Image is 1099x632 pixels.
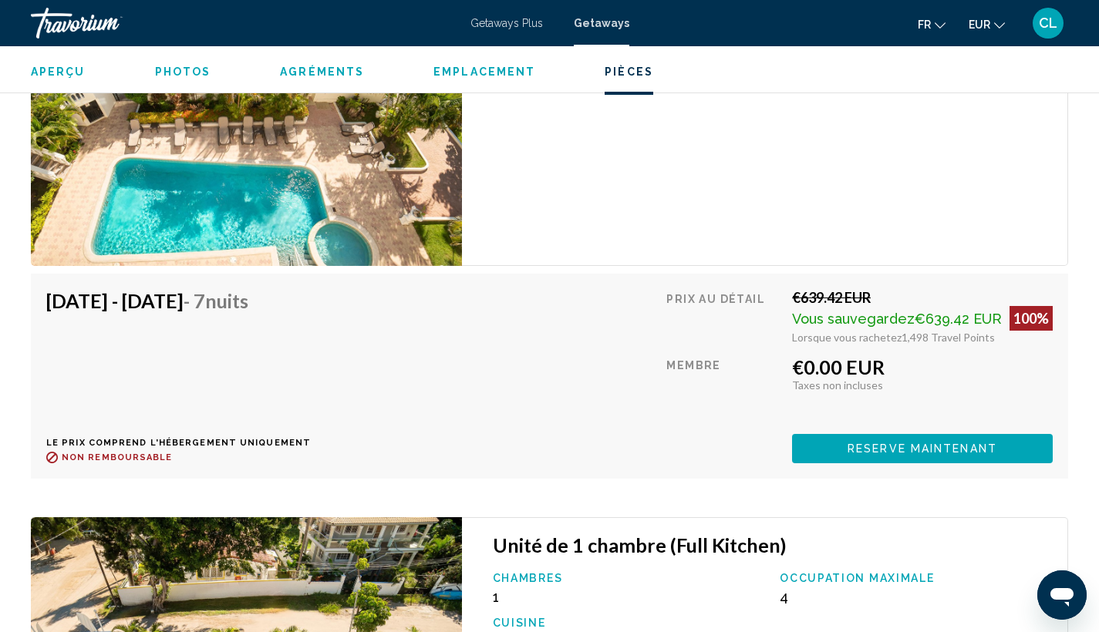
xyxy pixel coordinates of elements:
span: - 7 [184,289,248,312]
button: Emplacement [433,65,535,79]
div: 100% [1010,306,1053,331]
span: 1,498 Travel Points [902,331,995,344]
span: Pièces [605,66,653,78]
span: 1 [493,589,499,605]
span: 4 [780,589,788,605]
a: Getaways [574,17,629,29]
span: Taxes non incluses [792,378,883,392]
span: Aperçu [31,66,86,78]
p: Le prix comprend l'hébergement uniquement [46,438,311,448]
h3: Unité de 1 chambre (Full Kitchen) [493,533,1052,556]
button: Change currency [969,13,1005,35]
div: Membre [666,355,780,422]
span: Photos [155,66,211,78]
p: Cuisine [493,617,765,629]
button: User Menu [1028,7,1068,39]
p: Chambres [493,572,765,584]
span: EUR [969,18,990,31]
span: Non remboursable [62,452,173,462]
button: Aperçu [31,65,86,79]
button: Reserve maintenant [792,434,1053,462]
span: fr [918,18,931,31]
a: Travorium [31,8,455,39]
div: Prix au détail [666,289,780,344]
span: Emplacement [433,66,535,78]
button: Agréments [280,65,364,79]
button: Change language [918,13,946,35]
iframe: Bouton de lancement de la fenêtre de messagerie [1037,570,1087,620]
button: Pièces [605,65,653,79]
span: Lorsque vous rachetez [792,331,902,344]
span: Vous sauvegardez [792,311,915,327]
span: Agréments [280,66,364,78]
p: Occupation maximale [780,572,1052,584]
a: Getaways Plus [470,17,543,29]
span: Reserve maintenant [848,443,997,456]
div: €639.42 EUR [792,289,1053,306]
h4: [DATE] - [DATE] [46,289,299,312]
span: €639.42 EUR [915,311,1002,327]
button: Photos [155,65,211,79]
div: €0.00 EUR [792,355,1053,378]
span: nuits [205,289,248,312]
span: CL [1039,15,1057,31]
